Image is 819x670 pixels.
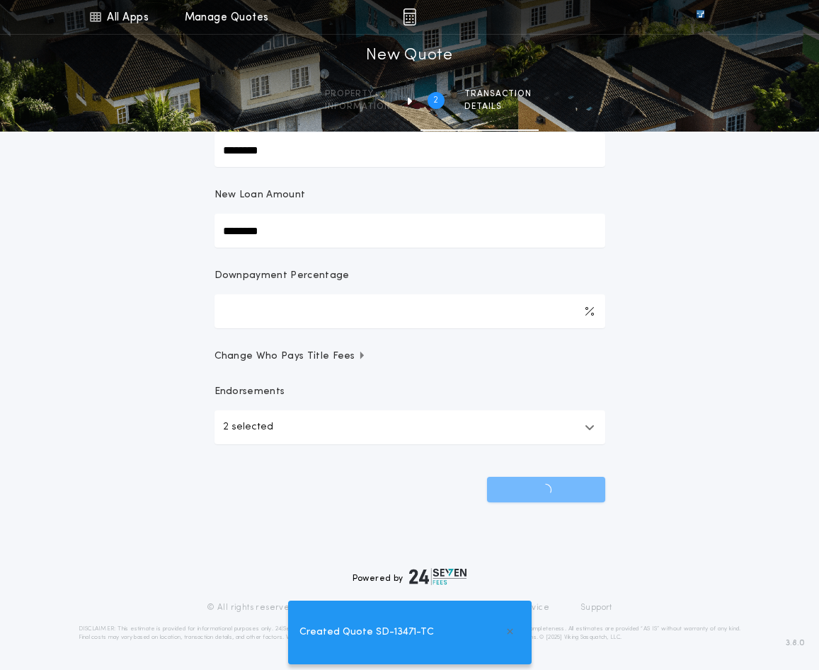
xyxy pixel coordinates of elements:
span: Property [325,88,391,100]
p: New Loan Amount [214,188,306,202]
input: Sale Price [214,133,605,167]
span: Change Who Pays Title Fees [214,350,367,364]
span: details [464,101,532,112]
p: 2 selected [223,419,273,436]
img: vs-icon [670,10,730,24]
h2: 2 [433,95,438,106]
span: Transaction [464,88,532,100]
input: Downpayment Percentage [214,294,605,328]
img: logo [409,568,467,585]
button: 2 selected [214,410,605,444]
button: Change Who Pays Title Fees [214,350,605,364]
h1: New Quote [366,45,452,67]
img: img [403,8,416,25]
span: information [325,101,391,112]
div: Powered by [353,568,467,585]
input: New Loan Amount [214,214,605,248]
span: Created Quote SD-13471-TC [299,625,434,640]
p: Downpayment Percentage [214,269,350,283]
p: Endorsements [214,385,605,399]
